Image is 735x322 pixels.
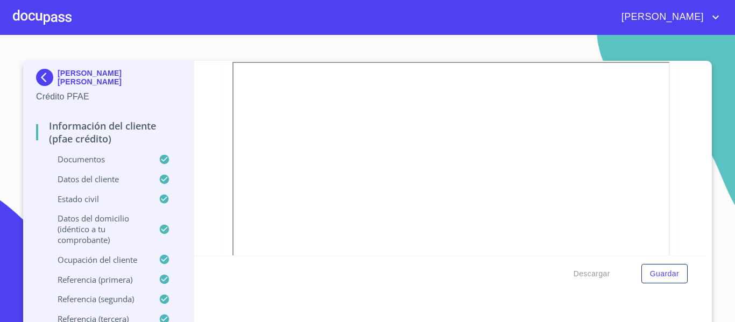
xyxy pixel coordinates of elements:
span: Descargar [574,267,610,281]
span: Guardar [650,267,679,281]
p: Referencia (segunda) [36,294,159,304]
p: Estado Civil [36,194,159,204]
span: [PERSON_NAME] [613,9,709,26]
img: Docupass spot blue [36,69,58,86]
p: Referencia (primera) [36,274,159,285]
button: Guardar [641,264,688,284]
p: Información del cliente (PFAE crédito) [36,119,181,145]
p: Documentos [36,154,159,164]
div: [PERSON_NAME] [PERSON_NAME] [36,69,181,90]
p: Crédito PFAE [36,90,181,103]
p: Datos del cliente [36,174,159,184]
button: account of current user [613,9,722,26]
button: Descargar [569,264,614,284]
p: Ocupación del Cliente [36,254,159,265]
p: Datos del domicilio (idéntico a tu comprobante) [36,213,159,245]
p: [PERSON_NAME] [PERSON_NAME] [58,69,181,86]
